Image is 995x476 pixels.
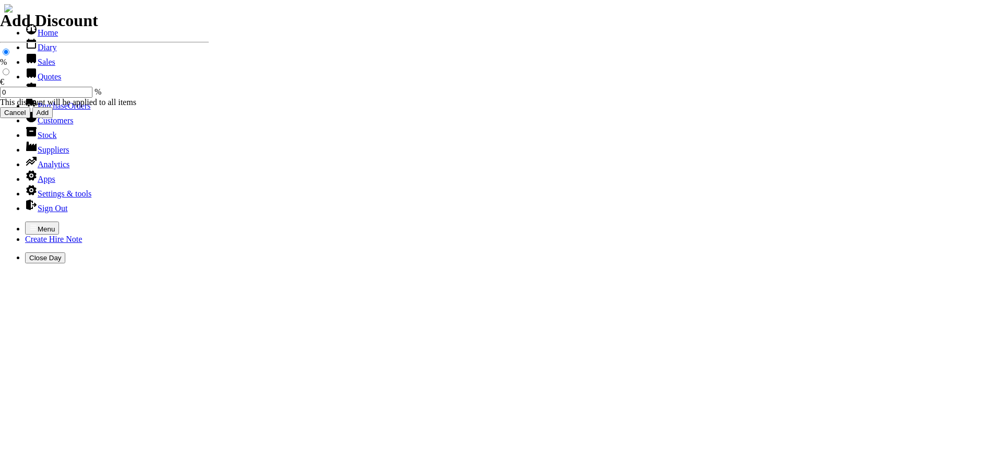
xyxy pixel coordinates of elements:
a: Stock [25,131,56,140]
a: Customers [25,116,73,125]
li: Sales [25,52,991,67]
a: Sign Out [25,204,67,213]
span: % [95,87,101,96]
input: € [3,68,9,75]
input: % [3,49,9,55]
li: Hire Notes [25,82,991,96]
a: Create Hire Note [25,235,82,243]
a: Analytics [25,160,69,169]
button: Close Day [25,252,65,263]
li: Stock [25,125,991,140]
input: Add [32,107,53,118]
button: Menu [25,222,59,235]
li: Suppliers [25,140,991,155]
a: Settings & tools [25,189,91,198]
a: Suppliers [25,145,69,154]
a: Apps [25,175,55,183]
